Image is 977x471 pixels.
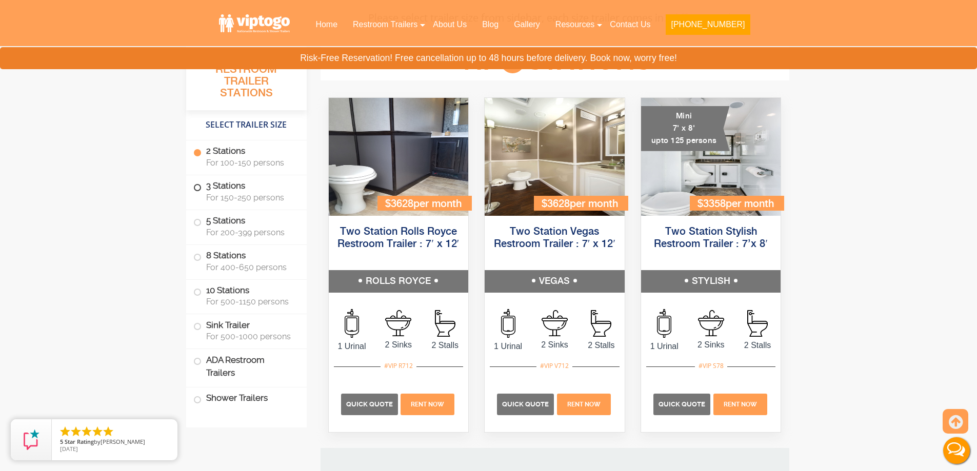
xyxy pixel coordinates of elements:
[695,359,727,373] div: #VIP S78
[193,387,300,409] label: Shower Trailers
[485,340,531,353] span: 1 Urinal
[206,193,294,202] span: For 150-250 persons
[641,98,781,216] img: A mini restroom trailer with two separate stations and separate doors for males and females
[193,349,300,384] label: ADA Restroom Trailers
[666,14,750,35] button: [PHONE_NUMBER]
[659,400,705,408] span: Quick Quote
[70,425,82,438] li: 
[641,106,730,151] div: Mini 7' x 8' upto 125 persons
[346,400,393,408] span: Quick Quote
[531,339,578,351] span: 2 Sinks
[60,438,63,445] span: 5
[506,13,548,36] a: Gallery
[534,196,628,211] div: $3628
[442,47,667,75] h3: VIP Stations
[734,339,781,352] span: 2 Stalls
[59,425,71,438] li: 
[193,210,300,242] label: 5 Stations
[65,438,94,445] span: Star Rating
[936,430,977,471] button: Live Chat
[422,339,468,352] span: 2 Stalls
[21,429,42,450] img: Review Rating
[375,339,422,351] span: 2 Sinks
[724,401,757,408] span: Rent Now
[329,98,469,216] img: Side view of two station restroom trailer with separate doors for males and females
[341,399,400,408] a: Quick Quote
[542,310,568,336] img: an icon of sink
[658,13,757,41] a: [PHONE_NUMBER]
[186,115,307,135] h4: Select Trailer Size
[411,401,444,408] span: Rent Now
[712,399,768,408] a: Rent Now
[381,359,416,373] div: #VIP R712
[206,332,294,341] span: For 500-1000 persons
[641,340,688,353] span: 1 Urinal
[60,439,169,446] span: by
[570,199,618,210] span: per month
[653,399,712,408] a: Quick Quote
[193,314,300,346] label: Sink Trailer
[186,49,307,110] h3: All Portable Restroom Trailer Stations
[657,309,671,338] img: an icon of urinal
[641,270,781,293] h5: STYLISH
[206,158,294,168] span: For 100-150 persons
[654,227,767,250] a: Two Station Stylish Restroom Trailer : 7’x 8′
[329,340,375,353] span: 1 Urinal
[193,175,300,207] label: 3 Stations
[377,196,472,211] div: $3628
[474,13,506,36] a: Blog
[747,310,768,337] img: an icon of Stall
[485,98,625,216] img: Side view of two station restroom trailer with separate doors for males and females
[726,199,774,210] span: per month
[206,262,294,272] span: For 400-650 persons
[501,309,515,338] img: an icon of urinal
[101,438,145,445] span: [PERSON_NAME]
[578,339,625,352] span: 2 Stalls
[308,13,345,36] a: Home
[385,310,411,336] img: an icon of sink
[345,13,425,36] a: Restroom Trailers
[193,140,300,172] label: 2 Stations
[688,339,734,351] span: 2 Sinks
[494,227,615,250] a: Two Station Vegas Restroom Trailer : 7′ x 12′
[602,13,658,36] a: Contact Us
[413,199,462,210] span: per month
[400,399,456,408] a: Rent Now
[345,309,359,338] img: an icon of urinal
[502,400,549,408] span: Quick Quote
[337,227,459,250] a: Two Station Rolls Royce Restroom Trailer : 7′ x 12′
[435,310,455,337] img: an icon of Stall
[81,425,93,438] li: 
[548,13,602,36] a: Resources
[591,310,611,337] img: an icon of Stall
[193,245,300,277] label: 8 Stations
[206,228,294,237] span: For 200-399 persons
[193,280,300,312] label: 10 Stations
[698,310,724,336] img: an icon of sink
[485,270,625,293] h5: VEGAS
[690,196,784,211] div: $3358
[91,425,104,438] li: 
[206,297,294,306] span: For 500-1150 persons
[567,401,601,408] span: Rent Now
[425,13,474,36] a: About Us
[102,425,114,438] li: 
[329,270,469,293] h5: ROLLS ROYCE
[555,399,612,408] a: Rent Now
[497,399,555,408] a: Quick Quote
[536,359,572,373] div: #VIP V712
[60,445,78,453] span: [DATE]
